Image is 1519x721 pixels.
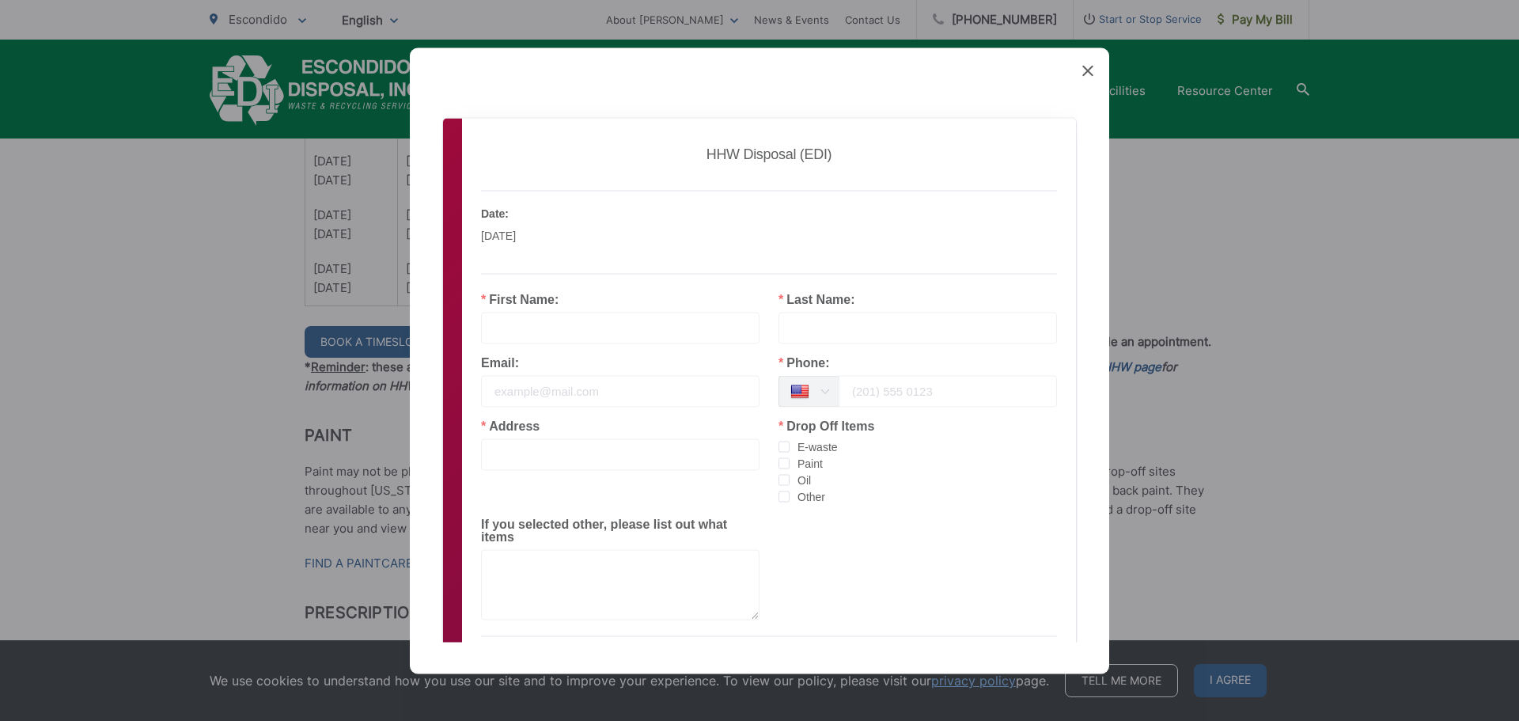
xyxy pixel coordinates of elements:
[481,419,540,432] label: Address
[778,419,874,432] label: Drop Off Items
[790,489,825,504] span: Other
[481,226,757,245] p: [DATE]
[481,375,759,407] input: example@mail.com
[778,438,1057,505] div: checkbox-group
[778,293,854,305] label: Last Name:
[790,472,811,488] span: Oil
[839,375,1057,407] input: (201) 555 0123
[790,439,838,454] span: E-waste
[481,203,757,222] p: Date:
[481,293,559,305] label: First Name:
[475,137,1063,171] h2: HHW Disposal (EDI)
[481,518,759,543] label: If you selected other, please list out what items
[481,356,519,369] label: Email:
[790,456,823,471] span: Paint
[778,356,829,369] label: Phone:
